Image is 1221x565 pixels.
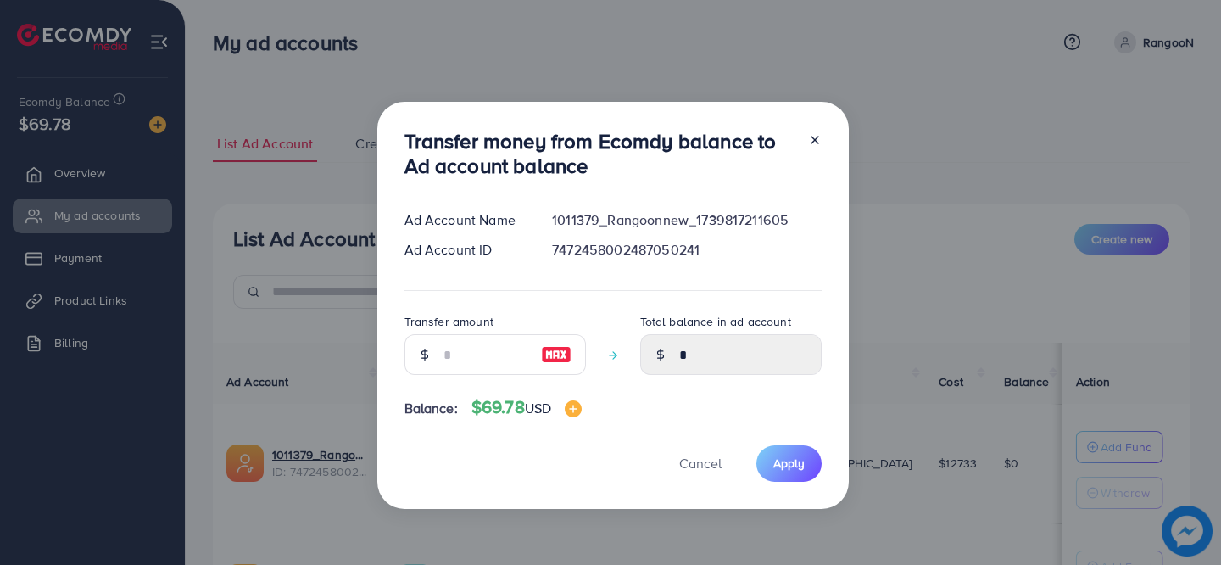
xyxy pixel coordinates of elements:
div: 1011379_Rangoonnew_1739817211605 [538,210,834,230]
div: 7472458002487050241 [538,240,834,260]
button: Cancel [658,445,743,482]
img: image [541,344,571,365]
div: Ad Account Name [391,210,539,230]
label: Transfer amount [404,313,493,330]
button: Apply [756,445,822,482]
span: Balance: [404,399,458,418]
div: Ad Account ID [391,240,539,260]
span: USD [525,399,551,417]
label: Total balance in ad account [640,313,791,330]
h4: $69.78 [471,397,582,418]
h3: Transfer money from Ecomdy balance to Ad account balance [404,129,794,178]
span: Cancel [679,454,722,473]
img: image [565,400,582,417]
span: Apply [773,455,805,472]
